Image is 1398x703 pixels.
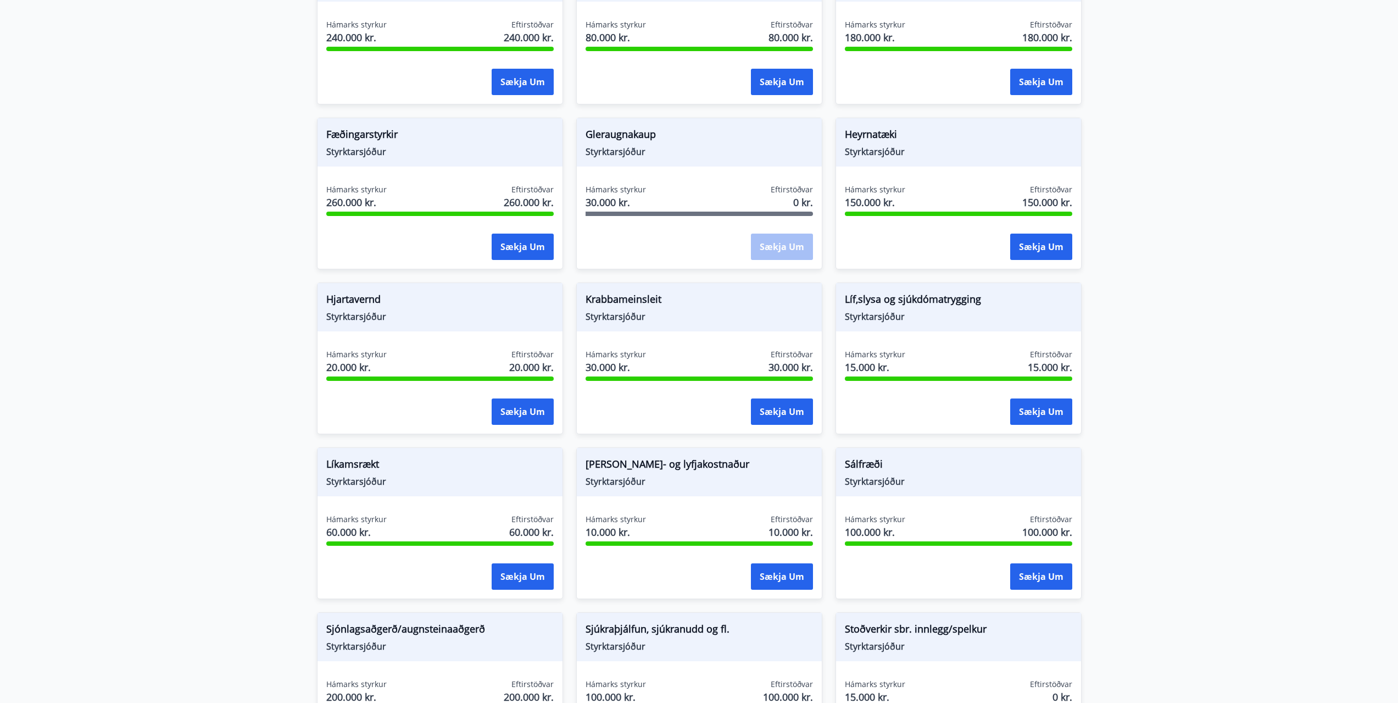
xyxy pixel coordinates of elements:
[326,146,554,158] span: Styrktarsjóður
[492,69,554,95] button: Sækja um
[1030,349,1072,360] span: Eftirstöðvar
[326,475,554,488] span: Styrktarsjóður
[1010,398,1072,425] button: Sækja um
[1030,184,1072,195] span: Eftirstöðvar
[771,514,813,525] span: Eftirstöðvar
[586,184,646,195] span: Hámarks styrkur
[326,292,554,311] span: Hjartavernd
[326,525,387,539] span: 60.000 kr.
[751,69,813,95] button: Sækja um
[511,514,554,525] span: Eftirstöðvar
[586,311,813,323] span: Styrktarsjóður
[845,311,1072,323] span: Styrktarsjóður
[509,360,554,374] span: 20.000 kr.
[326,184,387,195] span: Hámarks styrkur
[1010,234,1072,260] button: Sækja um
[771,679,813,690] span: Eftirstöðvar
[845,349,905,360] span: Hámarks styrkur
[586,349,646,360] span: Hámarks styrkur
[326,679,387,690] span: Hámarks styrkur
[768,30,813,45] span: 80.000 kr.
[771,349,813,360] span: Eftirstöðvar
[793,195,813,209] span: 0 kr.
[845,19,905,30] span: Hámarks styrkur
[1030,679,1072,690] span: Eftirstöðvar
[586,195,646,209] span: 30.000 kr.
[326,622,554,640] span: Sjónlagsaðgerð/augnsteinaaðgerð
[511,349,554,360] span: Eftirstöðvar
[845,195,905,209] span: 150.000 kr.
[326,360,387,374] span: 20.000 kr.
[751,398,813,425] button: Sækja um
[1030,514,1072,525] span: Eftirstöðvar
[586,640,813,652] span: Styrktarsjóður
[1022,525,1072,539] span: 100.000 kr.
[586,360,646,374] span: 30.000 kr.
[509,525,554,539] span: 60.000 kr.
[1030,19,1072,30] span: Eftirstöðvar
[504,195,554,209] span: 260.000 kr.
[771,19,813,30] span: Eftirstöðvar
[511,184,554,195] span: Eftirstöðvar
[845,640,1072,652] span: Styrktarsjóður
[845,127,1072,146] span: Heyrnatæki
[326,195,387,209] span: 260.000 kr.
[326,19,387,30] span: Hámarks styrkur
[768,360,813,374] span: 30.000 kr.
[492,563,554,590] button: Sækja um
[845,184,905,195] span: Hámarks styrkur
[1022,30,1072,45] span: 180.000 kr.
[504,30,554,45] span: 240.000 kr.
[845,292,1072,311] span: Líf,slysa og sjúkdómatrygging
[845,457,1072,475] span: Sálfræði
[326,640,554,652] span: Styrktarsjóður
[768,525,813,539] span: 10.000 kr.
[845,679,905,690] span: Hámarks styrkur
[326,127,554,146] span: Fæðingarstyrkir
[586,514,646,525] span: Hámarks styrkur
[511,19,554,30] span: Eftirstöðvar
[586,457,813,475] span: [PERSON_NAME]- og lyfjakostnaður
[845,622,1072,640] span: Stoðverkir sbr. innlegg/spelkur
[751,563,813,590] button: Sækja um
[1010,563,1072,590] button: Sækja um
[326,311,554,323] span: Styrktarsjóður
[586,525,646,539] span: 10.000 kr.
[845,525,905,539] span: 100.000 kr.
[586,127,813,146] span: Gleraugnakaup
[586,679,646,690] span: Hámarks styrkur
[326,349,387,360] span: Hámarks styrkur
[586,19,646,30] span: Hámarks styrkur
[586,622,813,640] span: Sjúkraþjálfun, sjúkranudd og fl.
[586,30,646,45] span: 80.000 kr.
[326,514,387,525] span: Hámarks styrkur
[511,679,554,690] span: Eftirstöðvar
[845,514,905,525] span: Hámarks styrkur
[492,234,554,260] button: Sækja um
[326,30,387,45] span: 240.000 kr.
[586,146,813,158] span: Styrktarsjóður
[492,398,554,425] button: Sækja um
[1010,69,1072,95] button: Sækja um
[586,292,813,311] span: Krabbameinsleit
[771,184,813,195] span: Eftirstöðvar
[586,475,813,488] span: Styrktarsjóður
[1022,195,1072,209] span: 150.000 kr.
[326,457,554,475] span: Líkamsrækt
[845,146,1072,158] span: Styrktarsjóður
[1028,360,1072,374] span: 15.000 kr.
[845,30,905,45] span: 180.000 kr.
[845,360,905,374] span: 15.000 kr.
[845,475,1072,488] span: Styrktarsjóður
